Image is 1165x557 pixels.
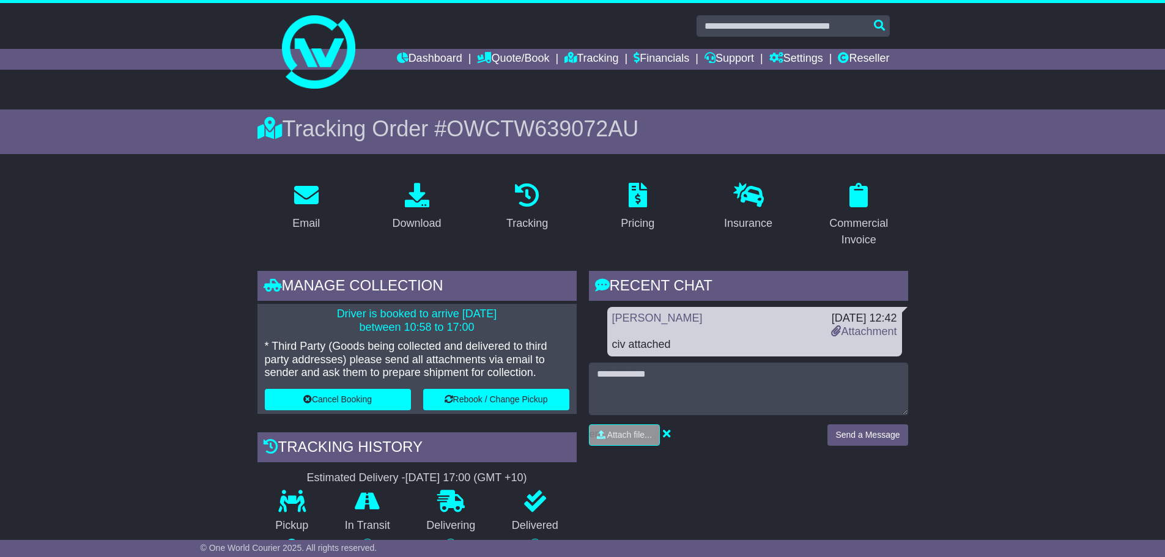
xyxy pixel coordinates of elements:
a: Reseller [838,49,889,70]
div: Commercial Invoice [818,215,900,248]
button: Cancel Booking [265,389,411,410]
a: Download [384,179,449,236]
div: civ attached [612,338,897,352]
p: Delivered [494,519,577,533]
div: Pricing [621,215,654,232]
p: Pickup [257,519,327,533]
div: Insurance [724,215,772,232]
div: Tracking [506,215,548,232]
button: Send a Message [827,424,908,446]
a: Quote/Book [477,49,549,70]
a: Pricing [613,179,662,236]
div: [DATE] 12:42 [831,312,897,325]
a: Dashboard [397,49,462,70]
a: Insurance [716,179,780,236]
div: Tracking history [257,432,577,465]
div: RECENT CHAT [589,271,908,304]
p: Delivering [409,519,494,533]
a: Tracking [564,49,618,70]
span: OWCTW639072AU [446,116,638,141]
p: In Transit [327,519,409,533]
span: © One World Courier 2025. All rights reserved. [201,543,377,553]
div: Download [392,215,441,232]
button: Rebook / Change Pickup [423,389,569,410]
a: Attachment [831,325,897,338]
a: Settings [769,49,823,70]
div: Manage collection [257,271,577,304]
div: Estimated Delivery - [257,471,577,485]
a: Commercial Invoice [810,179,908,253]
a: Tracking [498,179,556,236]
a: [PERSON_NAME] [612,312,703,324]
div: Tracking Order # [257,116,908,142]
p: * Third Party (Goods being collected and delivered to third party addresses) please send all atta... [265,340,569,380]
a: Financials [634,49,689,70]
p: Driver is booked to arrive [DATE] between 10:58 to 17:00 [265,308,569,334]
div: Email [292,215,320,232]
a: Email [284,179,328,236]
a: Support [705,49,754,70]
div: [DATE] 17:00 (GMT +10) [405,471,527,485]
